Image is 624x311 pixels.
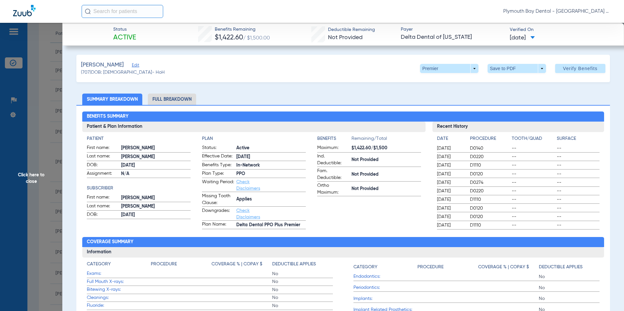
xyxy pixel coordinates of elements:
span: Plan Type: [202,170,234,178]
span: [PERSON_NAME] [121,203,191,210]
span: -- [557,188,600,194]
h4: Deductible Applies [539,264,583,271]
span: -- [512,214,554,220]
h4: Date [437,135,464,142]
span: No [539,285,600,291]
span: [DATE] [121,212,191,218]
span: [DATE] [437,214,464,220]
span: Not Provided [351,185,421,192]
span: -- [557,205,600,212]
li: Full Breakdown [148,94,196,105]
span: In-Network [236,162,306,169]
span: No [539,274,600,280]
span: -- [512,188,554,194]
app-breakdown-title: Benefits [317,135,351,144]
span: [DATE] [510,34,535,42]
img: Search Icon [85,8,91,14]
span: -- [512,205,554,212]
span: Last name: [87,203,119,211]
span: No [272,271,333,277]
span: PPO [236,170,306,177]
span: Remaining/Total [351,135,421,144]
app-breakdown-title: Tooth/Quad [512,135,554,144]
app-breakdown-title: Coverage % | Copay $ [478,261,539,273]
a: Check Disclaimers [236,208,260,219]
h4: Procedure [417,264,444,271]
span: Ortho Maximum: [317,182,349,196]
span: [DATE] [437,196,464,203]
span: Delta Dental PPO Plus Premier [236,222,306,229]
span: [DATE] [437,205,464,212]
span: -- [512,145,554,152]
span: D1110 [470,162,509,169]
span: -- [512,171,554,177]
span: -- [512,162,554,169]
span: [DATE] [437,222,464,229]
span: First name: [87,144,119,152]
span: [PERSON_NAME] [121,195,191,201]
h2: Coverage Summary [82,237,604,247]
app-breakdown-title: Category [353,261,417,273]
input: Search for patients [82,5,163,18]
span: Cleanings: [87,294,151,301]
app-breakdown-title: Coverage % | Copay $ [211,261,272,270]
span: DOB: [87,162,119,170]
span: -- [557,145,600,152]
span: -- [512,196,554,203]
span: DOB: [87,211,119,219]
span: [PERSON_NAME] [81,61,124,69]
span: -- [557,162,600,169]
span: [PERSON_NAME] [121,154,191,160]
h4: Procedure [151,261,177,268]
span: -- [557,179,600,186]
span: -- [557,214,600,220]
span: [DATE] [121,162,191,169]
span: Not Provided [351,171,421,178]
span: Benefits Type: [202,162,234,170]
span: Plan Name: [202,221,234,229]
span: Assignment: [87,170,119,178]
span: Not Provided [328,35,363,40]
span: -- [512,179,554,186]
span: [DATE] [437,188,464,194]
span: Fluoride: [87,302,151,309]
span: Payer [401,26,504,33]
span: D0220 [470,154,509,160]
app-breakdown-title: Category [87,261,151,270]
app-breakdown-title: Deductible Applies [272,261,333,270]
span: Effective Date: [202,153,234,161]
span: No [272,294,333,301]
span: Verify Benefits [563,66,598,71]
h4: Category [353,264,377,271]
span: -- [512,222,554,229]
span: Bitewing X-rays: [87,286,151,293]
img: Zuub Logo [13,5,36,16]
span: Status: [202,144,234,152]
h4: Category [87,261,111,268]
span: $1,422.60 [215,34,243,41]
app-breakdown-title: Procedure [417,261,478,273]
span: Maximum: [317,144,349,152]
span: D0120 [470,214,509,220]
app-breakdown-title: Plan [202,135,306,142]
h4: Subscriber [87,185,191,192]
span: (707) DOB: [DEMOGRAPHIC_DATA] - HoH [81,69,165,76]
span: Fam. Deductible: [317,168,349,181]
span: -- [557,154,600,160]
span: Ind. Deductible: [317,153,349,167]
span: D0120 [470,171,509,177]
span: Downgrades: [202,207,234,220]
h4: Coverage % | Copay $ [478,264,529,271]
span: Not Provided [351,156,421,163]
iframe: Chat Widget [591,280,624,311]
span: [DATE] [236,154,306,160]
span: D0220 [470,188,509,194]
button: Verify Benefits [555,64,605,73]
span: -- [557,222,600,229]
span: D0274 [470,179,509,186]
app-breakdown-title: Surface [557,135,600,144]
span: No [272,287,333,293]
span: -- [512,154,554,160]
span: [DATE] [437,171,464,177]
app-breakdown-title: Procedure [470,135,509,144]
